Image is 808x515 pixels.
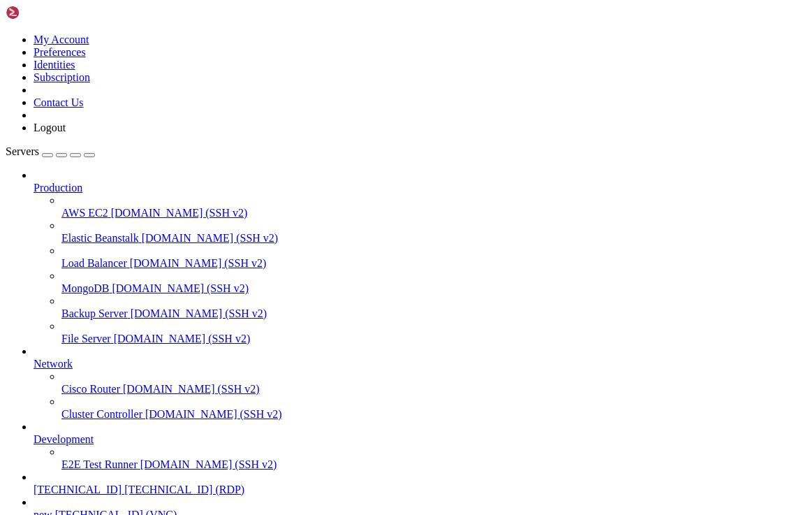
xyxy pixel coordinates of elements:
li: Load Balancer [DOMAIN_NAME] (SSH v2) [61,245,802,270]
span: [DOMAIN_NAME] (SSH v2) [112,282,249,294]
a: Preferences [34,46,86,58]
li: Network [34,345,802,421]
a: MongoDB [DOMAIN_NAME] (SSH v2) [61,282,802,295]
span: [DOMAIN_NAME] (SSH v2) [131,307,267,319]
span: Cluster Controller [61,408,142,420]
a: Contact Us [34,96,84,108]
span: [DOMAIN_NAME] (SSH v2) [114,333,251,344]
a: Network [34,358,802,370]
a: Servers [6,145,95,157]
a: Subscription [34,71,90,83]
li: E2E Test Runner [DOMAIN_NAME] (SSH v2) [61,446,802,471]
span: [DOMAIN_NAME] (SSH v2) [140,458,277,470]
span: [TECHNICAL_ID] [34,484,122,495]
a: Load Balancer [DOMAIN_NAME] (SSH v2) [61,257,802,270]
span: MongoDB [61,282,109,294]
span: File Server [61,333,111,344]
li: Elastic Beanstalk [DOMAIN_NAME] (SSH v2) [61,219,802,245]
span: AWS EC2 [61,207,108,219]
a: Logout [34,122,66,133]
li: Cluster Controller [DOMAIN_NAME] (SSH v2) [61,396,802,421]
a: Production [34,182,802,194]
li: Cisco Router [DOMAIN_NAME] (SSH v2) [61,370,802,396]
li: Production [34,169,802,345]
a: Cluster Controller [DOMAIN_NAME] (SSH v2) [61,408,802,421]
span: Network [34,358,73,370]
a: Elastic Beanstalk [DOMAIN_NAME] (SSH v2) [61,232,802,245]
a: Cisco Router [DOMAIN_NAME] (SSH v2) [61,383,802,396]
a: E2E Test Runner [DOMAIN_NAME] (SSH v2) [61,458,802,471]
span: Load Balancer [61,257,127,269]
span: [DOMAIN_NAME] (SSH v2) [123,383,260,395]
span: [DOMAIN_NAME] (SSH v2) [142,232,279,244]
a: Development [34,433,802,446]
a: Identities [34,59,75,71]
li: Backup Server [DOMAIN_NAME] (SSH v2) [61,295,802,320]
span: [DOMAIN_NAME] (SSH v2) [130,257,267,269]
a: [TECHNICAL_ID] [TECHNICAL_ID] (RDP) [34,484,802,496]
span: Elastic Beanstalk [61,232,139,244]
a: AWS EC2 [DOMAIN_NAME] (SSH v2) [61,207,802,219]
span: Backup Server [61,307,128,319]
li: AWS EC2 [DOMAIN_NAME] (SSH v2) [61,194,802,219]
li: File Server [DOMAIN_NAME] (SSH v2) [61,320,802,345]
li: MongoDB [DOMAIN_NAME] (SSH v2) [61,270,802,295]
a: Backup Server [DOMAIN_NAME] (SSH v2) [61,307,802,320]
a: File Server [DOMAIN_NAME] (SSH v2) [61,333,802,345]
span: E2E Test Runner [61,458,138,470]
span: Production [34,182,82,194]
span: [TECHNICAL_ID] (RDP) [124,484,244,495]
li: [TECHNICAL_ID] [TECHNICAL_ID] (RDP) [34,471,802,496]
img: Shellngn [6,6,86,20]
a: My Account [34,34,89,45]
span: Cisco Router [61,383,120,395]
span: Servers [6,145,39,157]
span: Development [34,433,94,445]
li: Development [34,421,802,471]
span: [DOMAIN_NAME] (SSH v2) [145,408,282,420]
span: [DOMAIN_NAME] (SSH v2) [111,207,248,219]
